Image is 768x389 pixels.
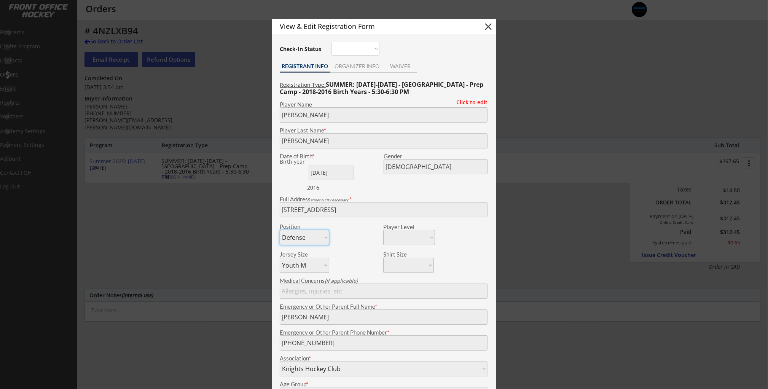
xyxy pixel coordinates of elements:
[280,224,319,230] div: Position
[383,252,422,257] div: Shirt Size
[280,153,329,159] div: Date of Birth
[280,381,488,387] div: Age Group
[280,159,327,165] div: We are transitioning the system to collect and store date of birth instead of just birth year to ...
[280,330,488,335] div: Emergency or Other Parent Phone Number
[280,128,488,133] div: Player Last Name
[325,277,358,284] em: (if applicable)
[280,278,488,284] div: Medical Concerns
[280,64,330,69] div: REGISTRANT INFO
[384,64,417,69] div: WAIVER
[280,196,488,202] div: Full Address
[483,21,494,32] button: close
[330,64,384,69] div: ORGANIZER INFO
[451,100,488,105] div: Click to edit
[280,304,488,309] div: Emergency or Other Parent Full Name
[280,23,469,30] div: View & Edit Registration Form
[280,356,488,361] div: Association
[280,159,327,164] div: Birth year
[384,153,488,159] div: Gender
[280,80,485,96] strong: SUMMER: [DATE]-[DATE] - [GEOGRAPHIC_DATA] - Prep Camp - 2018-2016 Birth Years - 5:30-6:30 PM
[280,252,319,257] div: Jersey Size
[307,184,355,191] div: 2016
[280,284,488,299] input: Allergies, injuries, etc.
[280,81,326,88] u: Registration Type:
[280,46,323,52] div: Check-In Status
[311,198,348,202] em: street & city necessary
[383,224,435,230] div: Player Level
[280,102,488,107] div: Player Name
[280,202,488,217] input: Street, City, Province/State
